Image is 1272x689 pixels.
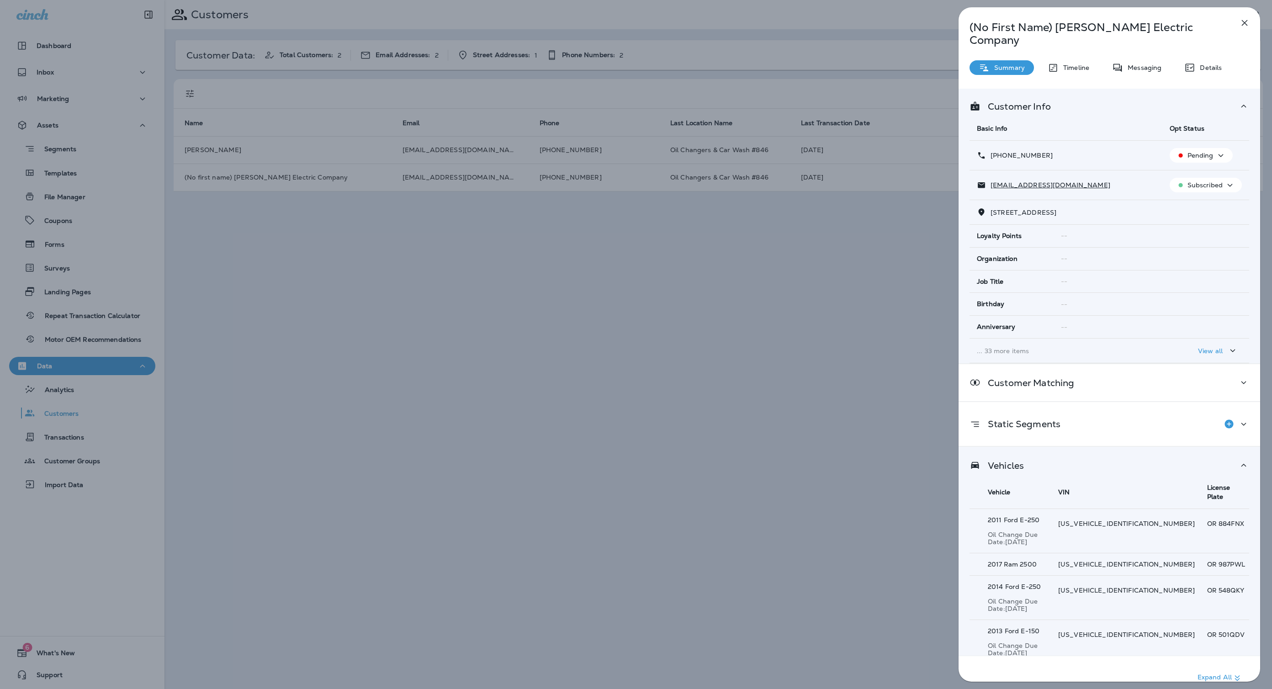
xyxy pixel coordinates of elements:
[1061,232,1067,240] span: --
[1123,64,1161,71] p: Messaging
[1004,560,1018,568] span: Ram
[988,561,1046,568] p: 2017
[980,103,1051,110] p: Customer Info
[980,379,1074,387] p: Customer Matching
[990,64,1025,71] p: Summary
[977,300,1004,308] span: Birthday
[1021,583,1041,591] span: E-250
[1194,342,1242,359] button: View all
[980,462,1024,469] p: Vehicles
[1020,560,1037,568] span: 2500
[988,488,1010,496] span: Vehicle
[1005,583,1020,591] span: Ford
[1207,483,1230,501] span: License Plate
[988,642,1046,657] p: Oil Change Due Date: [DATE]
[1198,673,1243,684] p: Expand All
[1207,520,1249,527] p: OR 884FNX
[1058,631,1195,638] p: [US_VEHICLE_IDENTIFICATION_NUMBER]
[1207,587,1249,594] p: OR 548QKY
[977,255,1018,263] span: Organization
[1187,181,1223,189] p: Subscribed
[1194,670,1246,686] button: Expand All
[1195,64,1222,71] p: Details
[1061,277,1067,286] span: --
[1170,178,1242,192] button: Subscribed
[1061,254,1067,263] span: --
[1004,516,1018,524] span: Ford
[986,181,1110,189] p: [EMAIL_ADDRESS][DOMAIN_NAME]
[977,323,1016,331] span: Anniversary
[977,278,1003,286] span: Job Title
[1198,347,1223,355] p: View all
[1207,631,1249,638] p: OR 501QDV
[986,152,1053,159] p: [PHONE_NUMBER]
[988,598,1046,612] p: Oil Change Due Date: [DATE]
[1187,152,1214,159] p: Pending
[980,420,1060,428] p: Static Segments
[1220,415,1238,433] button: Add to Static Segment
[991,208,1056,217] span: [STREET_ADDRESS]
[1058,561,1195,568] p: [US_VEHICLE_IDENTIFICATION_NUMBER]
[988,531,1046,546] p: Oil Change Due Date: [DATE]
[1170,148,1233,163] button: Pending
[1061,323,1067,331] span: --
[970,21,1219,47] p: (No First Name) [PERSON_NAME] Electric Company
[977,232,1022,240] span: Loyalty Points
[1170,124,1204,132] span: Opt Status
[1021,627,1039,635] span: E-150
[977,347,1155,355] p: ... 33 more items
[988,583,1046,590] p: 2014
[1020,516,1039,524] span: E-250
[1058,520,1195,527] p: [US_VEHICLE_IDENTIFICATION_NUMBER]
[1058,488,1070,496] span: VIN
[1059,64,1089,71] p: Timeline
[988,627,1046,635] p: 2013
[1207,561,1249,568] p: OR 987PWL
[1061,300,1067,308] span: --
[988,516,1046,524] p: 2011
[977,124,1007,132] span: Basic Info
[1058,587,1195,594] p: [US_VEHICLE_IDENTIFICATION_NUMBER]
[1005,627,1019,635] span: Ford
